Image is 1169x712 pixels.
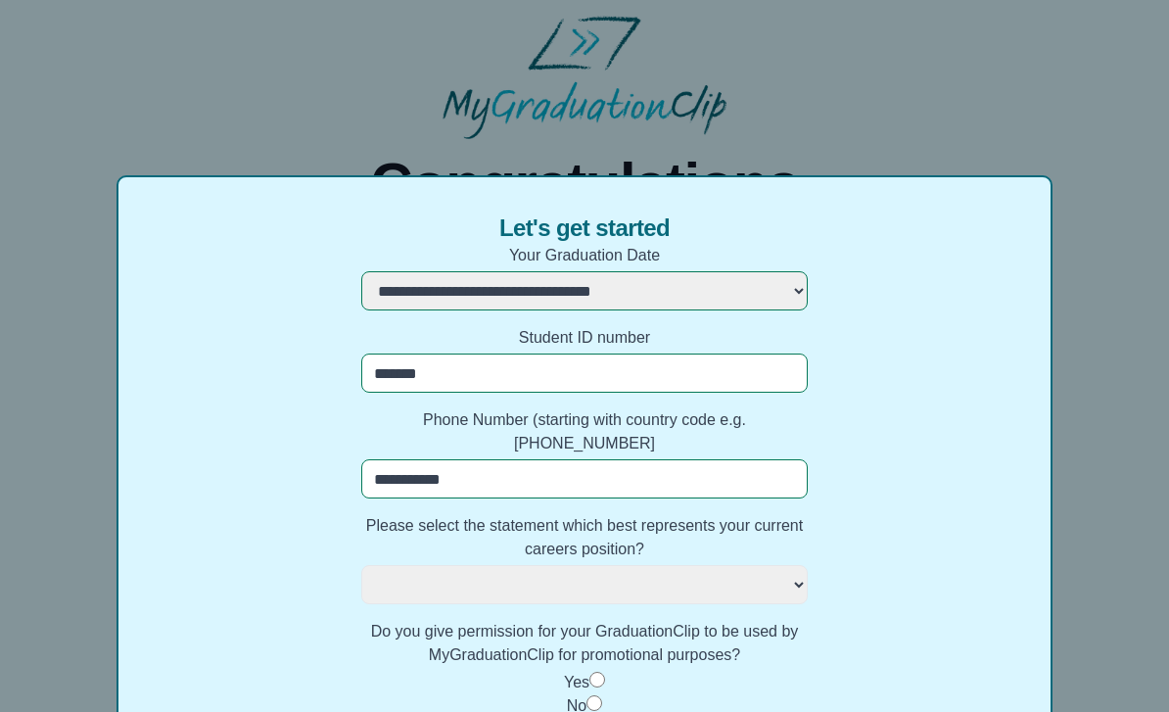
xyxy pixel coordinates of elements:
label: Do you give permission for your GraduationClip to be used by MyGraduationClip for promotional pur... [361,620,808,667]
label: Your Graduation Date [361,244,808,267]
label: Student ID number [361,326,808,350]
span: Let's get started [499,213,670,244]
label: Please select the statement which best represents your current careers position? [361,514,808,561]
label: Yes [564,674,589,690]
label: Phone Number (starting with country code e.g. [PHONE_NUMBER] [361,408,808,455]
